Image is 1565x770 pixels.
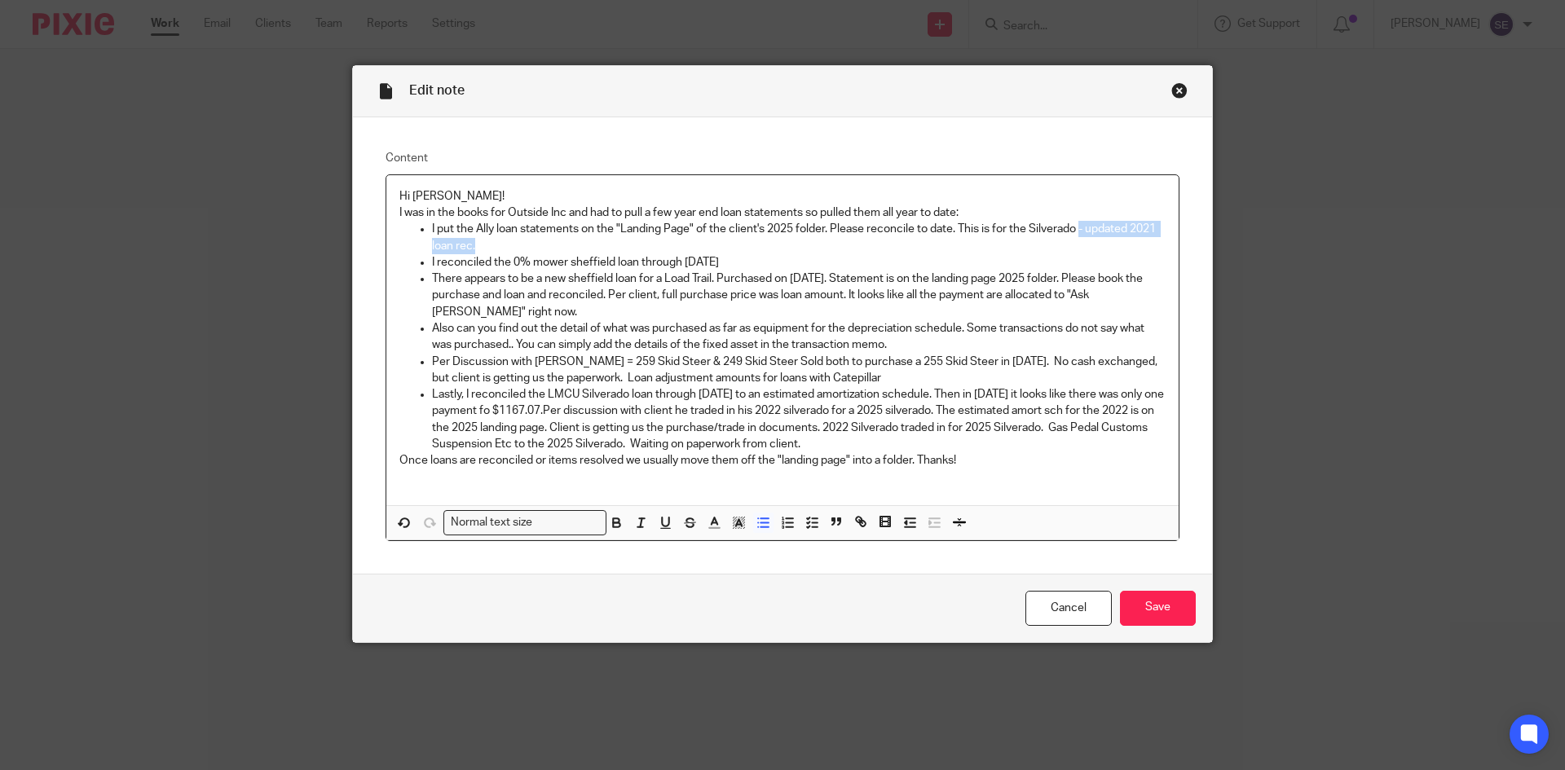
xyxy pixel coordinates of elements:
span: Edit note [409,84,465,97]
p: I was in the books for Outside Inc and had to pull a few year end loan statements so pulled them ... [399,205,1166,221]
p: Per Discussion with [PERSON_NAME] = 259 Skid Steer & 249 Skid Steer Sold both to purchase a 255 S... [432,354,1166,387]
span: Normal text size [447,514,536,531]
div: Close this dialog window [1171,82,1188,99]
a: Cancel [1025,591,1112,626]
p: Also can you find out the detail of what was purchased as far as equipment for the depreciation s... [432,320,1166,354]
input: Search for option [538,514,597,531]
p: Once loans are reconciled or items resolved we usually move them off the "landing page" into a fo... [399,452,1166,469]
div: Search for option [443,510,606,535]
input: Save [1120,591,1196,626]
p: Lastly, I reconciled the LMCU Silverado loan through [DATE] to an estimated amortization schedule... [432,386,1166,452]
label: Content [386,150,1179,166]
p: There appears to be a new sheffield loan for a Load Trail. Purchased on [DATE]. Statement is on t... [432,271,1166,320]
p: I reconciled the 0% mower sheffield loan through [DATE] [432,254,1166,271]
p: Hi [PERSON_NAME]! [399,188,1166,205]
p: I put the Ally loan statements on the "Landing Page" of the client's 2025 folder. Please reconcil... [432,221,1166,254]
